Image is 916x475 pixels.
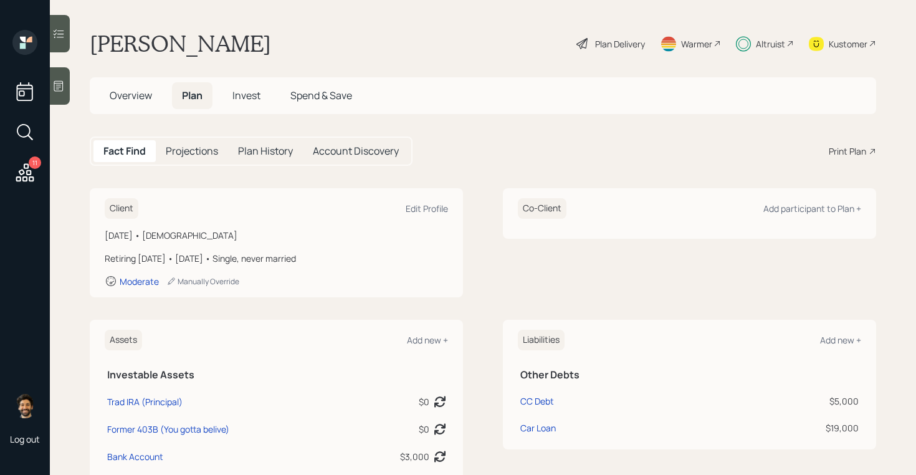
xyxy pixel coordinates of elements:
div: Altruist [756,37,785,50]
h5: Investable Assets [107,369,446,381]
h6: Assets [105,330,142,350]
h5: Other Debts [520,369,859,381]
div: Kustomer [829,37,867,50]
div: Moderate [120,276,159,287]
div: Edit Profile [406,203,448,214]
div: 11 [29,156,41,169]
div: Print Plan [829,145,866,158]
div: Add new + [820,334,861,346]
div: $19,000 [697,421,859,434]
div: Warmer [681,37,712,50]
div: Bank Account [107,450,163,463]
div: $3,000 [400,450,429,463]
h5: Plan History [238,145,293,157]
h6: Liabilities [518,330,565,350]
span: Spend & Save [290,89,352,102]
div: Plan Delivery [595,37,645,50]
h5: Account Discovery [313,145,399,157]
div: Retiring [DATE] • [DATE] • Single, never married [105,252,448,265]
div: $0 [419,395,429,408]
div: $5,000 [697,395,859,408]
h1: [PERSON_NAME] [90,30,271,57]
div: Add participant to Plan + [763,203,861,214]
div: Former 403B (You gotta belive) [107,423,229,436]
div: Add new + [407,334,448,346]
div: Log out [10,433,40,445]
h6: Co-Client [518,198,566,219]
div: Manually Override [166,276,239,287]
span: Plan [182,89,203,102]
h5: Fact Find [103,145,146,157]
div: [DATE] • [DEMOGRAPHIC_DATA] [105,229,448,242]
div: Car Loan [520,421,556,434]
div: $0 [419,423,429,436]
h5: Projections [166,145,218,157]
img: eric-schwartz-headshot.png [12,393,37,418]
span: Invest [232,89,260,102]
div: Trad IRA (Principal) [107,395,183,408]
div: CC Debt [520,395,554,408]
h6: Client [105,198,138,219]
span: Overview [110,89,152,102]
